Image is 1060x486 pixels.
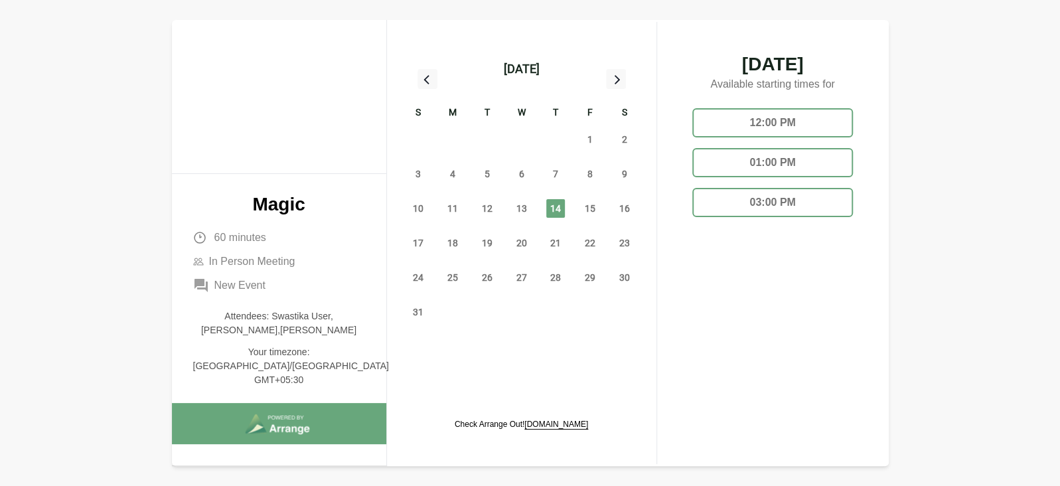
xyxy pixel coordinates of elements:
div: M [435,105,470,122]
span: New Event [214,278,265,293]
span: Wednesday, August 6, 2025 [512,165,530,183]
a: [DOMAIN_NAME] [524,420,588,429]
div: F [573,105,607,122]
span: Friday, August 15, 2025 [581,199,599,218]
div: T [538,105,573,122]
div: W [504,105,539,122]
span: Sunday, August 17, 2025 [409,234,427,252]
span: Tuesday, August 5, 2025 [478,165,496,183]
span: Friday, August 29, 2025 [581,268,599,287]
span: Wednesday, August 20, 2025 [512,234,530,252]
span: Thursday, August 28, 2025 [546,268,565,287]
span: Tuesday, August 26, 2025 [478,268,496,287]
span: Wednesday, August 27, 2025 [512,268,530,287]
p: Available starting times for [684,74,862,98]
div: 01:00 PM [692,148,853,177]
div: [DATE] [504,60,540,78]
span: Wednesday, August 13, 2025 [512,199,530,218]
div: 03:00 PM [692,188,853,217]
span: Tuesday, August 12, 2025 [478,199,496,218]
div: T [470,105,504,122]
span: In Person Meeting [209,254,295,270]
span: Thursday, August 14, 2025 [546,199,565,218]
span: Monday, August 25, 2025 [443,268,462,287]
span: Saturday, August 16, 2025 [615,199,634,218]
span: Saturday, August 9, 2025 [615,165,634,183]
span: Monday, August 4, 2025 [443,165,462,183]
p: Attendees: Swastika User,[PERSON_NAME],[PERSON_NAME] [193,309,365,337]
span: [DATE] [684,55,862,74]
span: Sunday, August 31, 2025 [409,303,427,321]
div: S [402,105,436,122]
span: Thursday, August 21, 2025 [546,234,565,252]
div: 12:00 PM [692,108,853,137]
span: Saturday, August 30, 2025 [615,268,634,287]
span: Monday, August 11, 2025 [443,199,462,218]
p: Your timezone: [GEOGRAPHIC_DATA]/[GEOGRAPHIC_DATA] GMT+05:30 [193,345,365,387]
div: S [607,105,642,122]
span: Sunday, August 3, 2025 [409,165,427,183]
p: Magic [193,195,365,214]
span: Friday, August 8, 2025 [581,165,599,183]
span: Sunday, August 10, 2025 [409,199,427,218]
span: Friday, August 1, 2025 [581,130,599,149]
span: Thursday, August 7, 2025 [546,165,565,183]
span: 60 minutes [214,230,266,246]
span: Friday, August 22, 2025 [581,234,599,252]
span: Saturday, August 2, 2025 [615,130,634,149]
p: Check Arrange Out! [455,419,588,430]
span: Monday, August 18, 2025 [443,234,462,252]
span: Saturday, August 23, 2025 [615,234,634,252]
span: Tuesday, August 19, 2025 [478,234,496,252]
span: Sunday, August 24, 2025 [409,268,427,287]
